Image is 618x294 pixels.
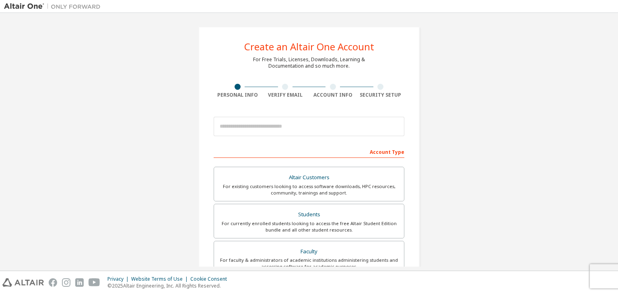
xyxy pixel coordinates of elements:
[107,282,232,289] p: © 2025 Altair Engineering, Inc. All Rights Reserved.
[219,246,399,257] div: Faculty
[214,145,404,158] div: Account Type
[131,276,190,282] div: Website Terms of Use
[357,92,405,98] div: Security Setup
[309,92,357,98] div: Account Info
[89,278,100,287] img: youtube.svg
[262,92,309,98] div: Verify Email
[75,278,84,287] img: linkedin.svg
[219,257,399,270] div: For faculty & administrators of academic institutions administering students and accessing softwa...
[219,172,399,183] div: Altair Customers
[219,183,399,196] div: For existing customers looking to access software downloads, HPC resources, community, trainings ...
[219,220,399,233] div: For currently enrolled students looking to access the free Altair Student Edition bundle and all ...
[214,92,262,98] div: Personal Info
[49,278,57,287] img: facebook.svg
[62,278,70,287] img: instagram.svg
[190,276,232,282] div: Cookie Consent
[244,42,374,52] div: Create an Altair One Account
[219,209,399,220] div: Students
[107,276,131,282] div: Privacy
[4,2,105,10] img: Altair One
[2,278,44,287] img: altair_logo.svg
[253,56,365,69] div: For Free Trials, Licenses, Downloads, Learning & Documentation and so much more.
